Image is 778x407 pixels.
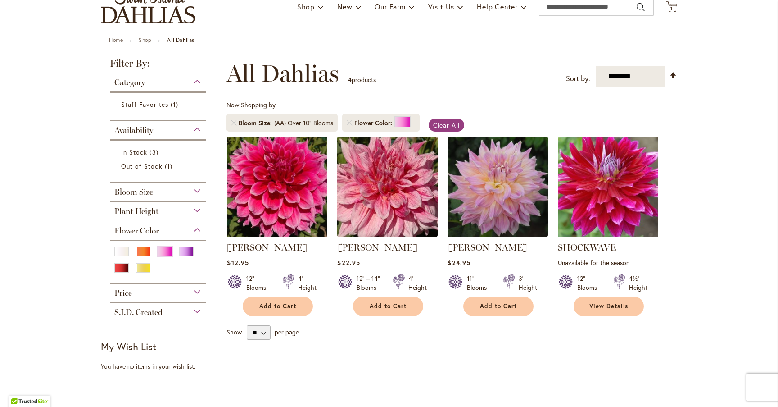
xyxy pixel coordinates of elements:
[467,274,492,292] div: 11" Blooms
[347,120,352,126] a: Remove Flower Color Pink
[101,59,215,73] strong: Filter By:
[480,302,517,310] span: Add to Cart
[337,230,438,239] a: MAKI
[7,375,32,400] iframe: Launch Accessibility Center
[433,121,460,129] span: Clear All
[121,147,197,157] a: In Stock 3
[101,362,221,371] div: You have no items in your wish list.
[428,2,454,11] span: Visit Us
[375,2,405,11] span: Our Farm
[114,226,159,236] span: Flower Color
[666,1,677,13] button: 1
[448,258,470,267] span: $24.95
[226,328,242,336] span: Show
[246,274,271,292] div: 12" Blooms
[114,288,132,298] span: Price
[227,242,307,253] a: [PERSON_NAME]
[558,137,658,237] img: Shockwave
[337,242,417,253] a: [PERSON_NAME]
[149,147,160,157] span: 3
[297,2,315,11] span: Shop
[337,258,360,267] span: $22.95
[274,119,333,128] div: (AA) Over 10" Blooms
[239,119,274,128] span: Bloom Size
[121,161,197,171] a: Out of Stock 1
[171,100,181,109] span: 1
[337,2,352,11] span: New
[121,100,168,109] span: Staff Favorites
[670,5,673,11] span: 1
[121,148,147,156] span: In Stock
[165,161,175,171] span: 1
[558,230,658,239] a: Shockwave
[348,73,376,87] p: products
[577,274,602,292] div: 12" Blooms
[477,2,518,11] span: Help Center
[348,75,352,84] span: 4
[226,60,339,87] span: All Dahlias
[114,187,153,197] span: Bloom Size
[448,230,548,239] a: Mingus Philip Sr
[519,274,537,292] div: 3' Height
[558,258,658,267] p: Unavailable for the season
[337,137,438,237] img: MAKI
[566,70,590,87] label: Sort by:
[109,37,123,43] a: Home
[231,120,236,126] a: Remove Bloom Size (AA) Over 10" Blooms
[448,242,528,253] a: [PERSON_NAME]
[121,100,197,109] a: Staff Favorites
[275,328,299,336] span: per page
[114,206,158,216] span: Plant Height
[429,119,464,132] a: Clear All
[243,297,313,316] button: Add to Cart
[167,37,194,43] strong: All Dahlias
[114,78,145,87] span: Category
[357,274,382,292] div: 12" – 14" Blooms
[463,297,534,316] button: Add to Cart
[629,274,647,292] div: 4½' Height
[226,101,276,109] span: Now Shopping by
[114,307,163,317] span: S.I.D. Created
[114,125,153,135] span: Availability
[227,230,327,239] a: EMORY PAUL
[227,137,327,237] img: EMORY PAUL
[227,258,249,267] span: $12.95
[139,37,151,43] a: Shop
[259,302,296,310] span: Add to Cart
[558,242,616,253] a: SHOCKWAVE
[448,137,548,237] img: Mingus Philip Sr
[408,274,427,292] div: 4' Height
[298,274,317,292] div: 4' Height
[354,119,394,128] span: Flower Color
[121,162,163,170] span: Out of Stock
[574,297,644,316] a: View Details
[353,297,423,316] button: Add to Cart
[101,340,156,353] strong: My Wish List
[589,302,628,310] span: View Details
[370,302,407,310] span: Add to Cart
